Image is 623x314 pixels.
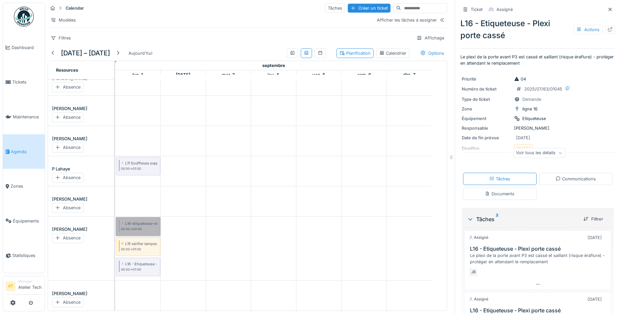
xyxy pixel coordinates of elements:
[470,307,608,314] h3: L16 - Etiqueteuse - Plexi porte cassé
[52,105,110,112] div: [PERSON_NAME]
[12,44,42,51] span: Dashboard
[325,3,345,13] div: Tâches
[460,54,615,66] p: Le plexi de la porte avant P3 est cassé et saillant (risque éraflure) - protéger en attendant le ...
[462,96,511,102] div: Type de ticket
[125,160,220,166] div: L11 Souffleuse support ferrodo [GEOGRAPHIC_DATA] 6
[56,68,78,73] span: Resources
[121,247,141,252] small: 00:00 -> 01:00
[348,4,390,13] div: Créer un ticket
[588,296,602,302] div: [DATE]
[3,204,45,238] a: Équipements
[11,183,42,189] span: Zones
[261,61,287,70] a: 1 septembre 2025
[48,33,74,43] div: Filtres
[121,166,141,171] small: 00:00 -> 01:00
[131,70,145,79] a: 1 septembre 2025
[48,15,79,25] div: Modèles
[266,70,281,79] a: 4 septembre 2025
[3,169,45,204] a: Zones
[174,70,192,79] a: 2 septembre 2025
[12,79,42,85] span: Tickets
[52,82,83,92] div: Absence
[3,134,45,169] a: Agenda
[496,215,498,223] sup: 2
[460,18,615,41] div: L16 - Etiqueteuse - Plexi porte cassé
[514,76,526,82] div: 04
[555,176,596,182] div: Communications
[6,281,16,291] li: AT
[462,106,511,112] div: Zone
[470,252,608,265] div: Le plexi de la porte avant P3 est cassé et saillant (risque éraflure) - protéger en attendant le ...
[377,17,437,23] div: Afficher les tâches à assigner
[13,114,42,120] span: Maintenance
[52,233,83,243] div: Absence
[52,203,83,213] div: Absence
[3,65,45,100] a: Tickets
[462,76,511,82] div: Priorité
[379,50,406,56] div: Calendrier
[414,33,447,43] div: Affichage
[52,166,110,172] div: P Lahaye
[516,135,530,141] div: [DATE]
[52,297,83,307] div: Absence
[462,86,511,92] div: Numéro de ticket
[513,148,565,158] div: Voir tous les détails
[52,143,83,152] div: Absence
[489,176,510,182] div: Tâches
[3,99,45,134] a: Maintenance
[14,7,34,27] img: Badge_color-CXgf-gQk.svg
[522,96,541,102] div: Demande
[522,106,538,112] div: ligne 16
[356,70,373,79] a: 6 septembre 2025
[311,70,327,79] a: 5 septembre 2025
[125,241,201,246] div: L15 vérifier lampes de chauffe four soufleuse
[52,226,110,233] div: [PERSON_NAME]
[13,218,42,224] span: Équipements
[61,49,110,57] h5: [DATE] – [DATE]
[52,112,83,122] div: Absence
[401,70,417,79] a: 7 septembre 2025
[588,234,602,241] div: [DATE]
[417,48,447,58] div: Options
[18,279,42,293] li: Atelier Tech
[470,246,608,252] h3: L16 - Etiqueteuse - Plexi porte cassé
[467,215,578,223] div: Tâches
[52,196,110,203] div: [PERSON_NAME]
[63,5,86,11] strong: Calendar
[522,115,546,122] div: Etiqueteuse
[52,290,110,297] div: [PERSON_NAME]
[469,235,489,240] div: Assigné
[220,70,236,79] a: 3 septembre 2025
[3,30,45,65] a: Dashboard
[126,49,155,58] div: Aujourd'hui
[52,136,110,142] div: [PERSON_NAME]
[462,125,511,131] div: Responsable
[6,279,42,295] a: AT ManagerAtelier Tech
[125,261,188,267] div: L16 - Etiqueteuse - Plexi porte cassé
[52,173,83,182] div: Absence
[462,115,511,122] div: Équipement
[471,6,483,13] div: Ticket
[11,149,42,155] span: Agenda
[121,267,141,272] small: 00:00 -> 01:00
[469,268,478,277] div: JB
[339,50,371,56] div: Planification
[496,6,513,13] div: Assigné
[581,215,606,223] div: Filtrer
[469,296,489,302] div: Assigné
[573,25,602,34] div: Actions
[12,252,42,259] span: Statistiques
[524,86,562,92] div: 2025/07/63/01045
[462,125,614,131] div: [PERSON_NAME]
[462,135,511,141] div: Date de fin prévue
[485,191,514,197] div: Documents
[18,279,42,284] div: Manager
[3,238,45,273] a: Statistiques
